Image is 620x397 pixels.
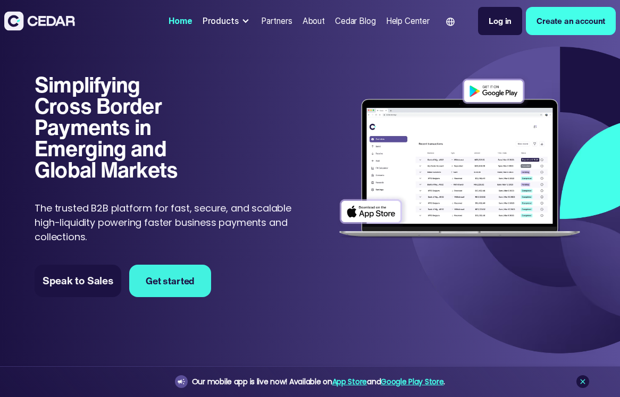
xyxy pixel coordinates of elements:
[203,15,239,27] div: Products
[257,10,296,32] a: Partners
[35,74,190,181] h1: Simplifying Cross Border Payments in Emerging and Global Markets
[526,7,616,35] a: Create an account
[129,265,211,298] a: Get started
[198,11,255,31] div: Products
[35,265,121,298] a: Speak to Sales
[303,15,325,27] div: About
[382,10,434,32] a: Help Center
[165,10,197,32] a: Home
[478,7,522,35] a: Log in
[386,15,430,27] div: Help Center
[169,15,192,27] div: Home
[334,74,585,245] img: Dashboard of transactions
[446,18,455,26] img: world icon
[335,15,375,27] div: Cedar Blog
[298,10,329,32] a: About
[35,201,293,244] p: The trusted B2B platform for fast, secure, and scalable high-liquidity powering faster business p...
[331,10,380,32] a: Cedar Blog
[489,15,512,27] div: Log in
[261,15,292,27] div: Partners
